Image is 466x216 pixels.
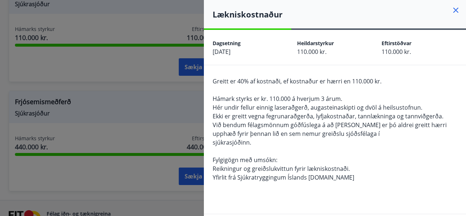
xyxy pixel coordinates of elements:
span: 110.000 kr. [382,48,411,56]
h4: Lækniskostnaður [213,9,466,20]
span: 110.000 kr. [297,48,327,56]
span: Dagsetning [213,40,241,47]
span: Greitt er 40% af kostnaði, ef kostnaður er hærri en 110.000 kr. [213,77,382,85]
span: Hér undir fellur einnig laseraðgerð, augasteinaskipti og dvöl á heilsustofnun. [213,103,422,111]
span: Hámark styrks er kr. 110.000 á hverjum 3 árum. [213,95,342,103]
span: Við bendum félagsmönnum góðfúslega á að [PERSON_NAME] er þó aldrei greitt hærri upphæð fyrir þenn... [213,121,447,138]
span: Yfirlit frá Sjúkratryggingum Íslands [DOMAIN_NAME] [213,173,354,181]
span: [DATE] [213,48,230,56]
span: Heildarstyrkur [297,40,334,47]
span: Eftirstöðvar [382,40,411,47]
span: Fylgigögn með umsókn: [213,156,277,164]
span: Ekki er greitt vegna fegrunaraðgerða, lyfjakostnaðar, tannlækninga og tannviðgerða. [213,112,443,120]
span: Reikningur og greiðslukvittun fyrir lækniskostnaði. [213,165,350,173]
span: sjúkrasjóðinn. [213,138,251,146]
